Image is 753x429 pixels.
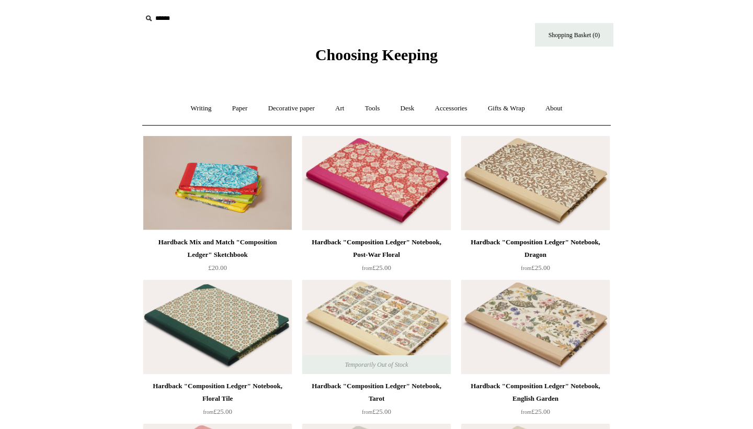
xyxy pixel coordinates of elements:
[143,280,292,374] img: Hardback "Composition Ledger" Notebook, Floral Tile
[521,408,550,415] span: £25.00
[334,355,418,374] span: Temporarily Out of Stock
[362,264,391,272] span: £25.00
[461,380,610,423] a: Hardback "Composition Ledger" Notebook, English Garden from£25.00
[521,409,531,415] span: from
[305,236,448,261] div: Hardback "Composition Ledger" Notebook, Post-War Floral
[302,380,451,423] a: Hardback "Composition Ledger" Notebook, Tarot from£25.00
[302,280,451,374] img: Hardback "Composition Ledger" Notebook, Tarot
[464,380,607,405] div: Hardback "Composition Ledger" Notebook, English Garden
[326,95,353,122] a: Art
[259,95,324,122] a: Decorative paper
[315,46,438,63] span: Choosing Keeping
[143,136,292,230] a: Hardback Mix and Match "Composition Ledger" Sketchbook Hardback Mix and Match "Composition Ledger...
[143,236,292,279] a: Hardback Mix and Match "Composition Ledger" Sketchbook £20.00
[461,236,610,279] a: Hardback "Composition Ledger" Notebook, Dragon from£25.00
[223,95,257,122] a: Paper
[302,136,451,230] a: Hardback "Composition Ledger" Notebook, Post-War Floral Hardback "Composition Ledger" Notebook, P...
[203,409,213,415] span: from
[302,136,451,230] img: Hardback "Composition Ledger" Notebook, Post-War Floral
[302,280,451,374] a: Hardback "Composition Ledger" Notebook, Tarot Hardback "Composition Ledger" Notebook, Tarot Tempo...
[356,95,390,122] a: Tools
[302,236,451,279] a: Hardback "Composition Ledger" Notebook, Post-War Floral from£25.00
[535,23,613,47] a: Shopping Basket (0)
[461,136,610,230] a: Hardback "Composition Ledger" Notebook, Dragon Hardback "Composition Ledger" Notebook, Dragon
[478,95,534,122] a: Gifts & Wrap
[362,408,391,415] span: £25.00
[181,95,221,122] a: Writing
[391,95,424,122] a: Desk
[362,265,372,271] span: from
[464,236,607,261] div: Hardback "Composition Ledger" Notebook, Dragon
[362,409,372,415] span: from
[305,380,448,405] div: Hardback "Composition Ledger" Notebook, Tarot
[521,264,550,272] span: £25.00
[143,280,292,374] a: Hardback "Composition Ledger" Notebook, Floral Tile Hardback "Composition Ledger" Notebook, Flora...
[146,236,289,261] div: Hardback Mix and Match "Composition Ledger" Sketchbook
[521,265,531,271] span: from
[143,380,292,423] a: Hardback "Composition Ledger" Notebook, Floral Tile from£25.00
[461,280,610,374] img: Hardback "Composition Ledger" Notebook, English Garden
[461,280,610,374] a: Hardback "Composition Ledger" Notebook, English Garden Hardback "Composition Ledger" Notebook, En...
[146,380,289,405] div: Hardback "Composition Ledger" Notebook, Floral Tile
[461,136,610,230] img: Hardback "Composition Ledger" Notebook, Dragon
[315,54,438,62] a: Choosing Keeping
[143,136,292,230] img: Hardback Mix and Match "Composition Ledger" Sketchbook
[536,95,572,122] a: About
[426,95,477,122] a: Accessories
[208,264,227,272] span: £20.00
[203,408,232,415] span: £25.00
